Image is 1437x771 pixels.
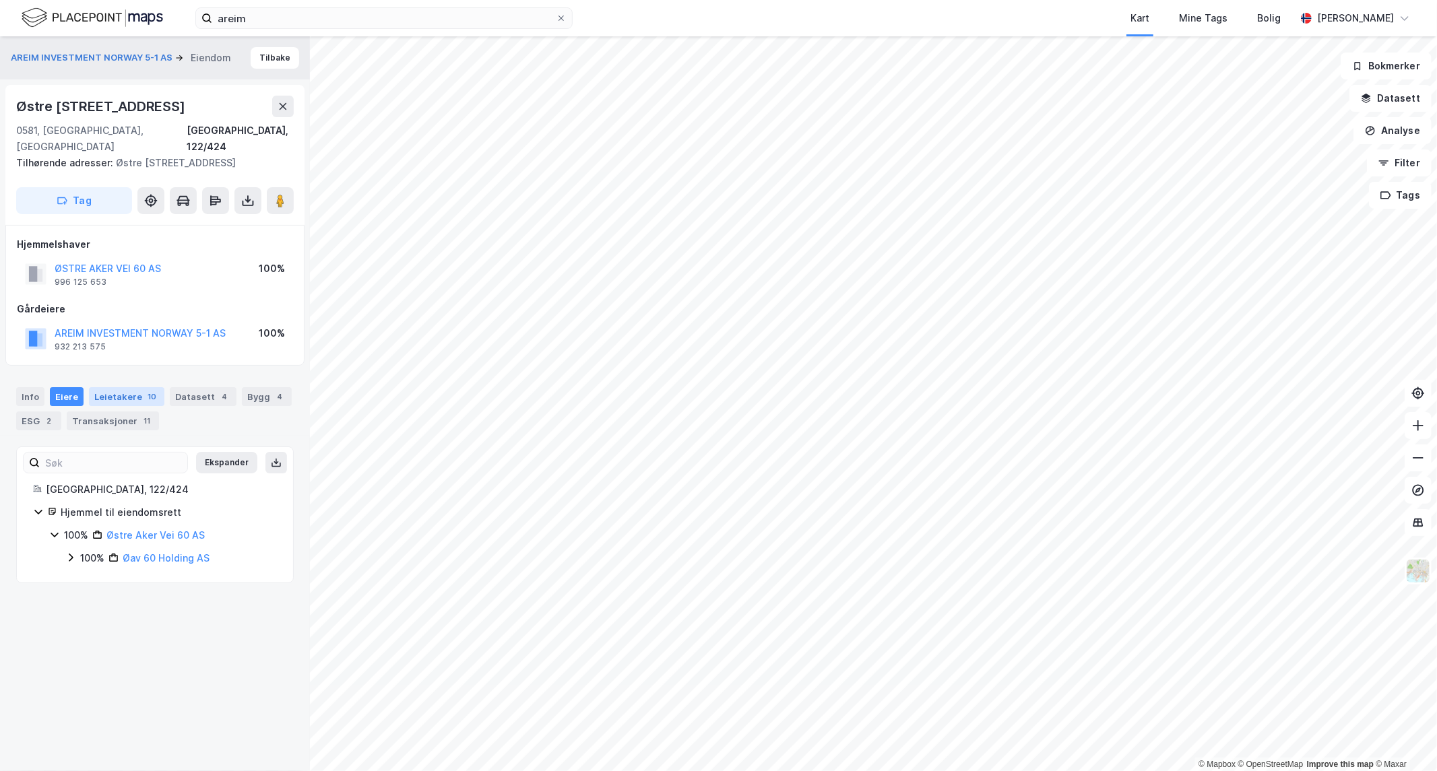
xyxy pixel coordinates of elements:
button: Analyse [1353,117,1432,144]
div: 11 [140,414,154,428]
div: Hjemmel til eiendomsrett [61,504,277,521]
div: Østre [STREET_ADDRESS] [16,96,188,117]
div: 2 [42,414,56,428]
button: Filter [1367,149,1432,176]
div: Eiere [50,387,84,406]
div: Kart [1130,10,1149,26]
a: Mapbox [1199,760,1236,769]
div: 100% [80,550,104,566]
div: [GEOGRAPHIC_DATA], 122/424 [187,123,294,155]
img: Z [1405,558,1431,584]
div: Datasett [170,387,236,406]
iframe: Chat Widget [1370,706,1437,771]
div: 4 [273,390,286,403]
a: Øav 60 Holding AS [123,552,210,564]
button: Tags [1369,182,1432,209]
div: ESG [16,411,61,430]
div: Transaksjoner [67,411,159,430]
div: Leietakere [89,387,164,406]
div: 100% [64,527,88,543]
div: Info [16,387,44,406]
div: Bygg [242,387,292,406]
button: Bokmerker [1341,53,1432,79]
div: 100% [259,325,285,341]
div: 100% [259,261,285,277]
a: Improve this map [1307,760,1374,769]
div: Bolig [1257,10,1281,26]
div: Kontrollprogram for chat [1370,706,1437,771]
div: Eiendom [191,50,231,66]
button: AREIM INVESTMENT NORWAY 5-1 AS [11,51,175,65]
img: logo.f888ab2527a4732fd821a326f86c7f29.svg [22,6,163,30]
span: Tilhørende adresser: [16,157,116,168]
div: 4 [218,390,231,403]
button: Ekspander [196,452,257,473]
button: Datasett [1349,85,1432,112]
div: 0581, [GEOGRAPHIC_DATA], [GEOGRAPHIC_DATA] [16,123,187,155]
a: OpenStreetMap [1238,760,1304,769]
input: Søk [40,452,187,473]
button: Tag [16,187,132,214]
div: [PERSON_NAME] [1317,10,1394,26]
div: Gårdeiere [17,301,293,317]
input: Søk på adresse, matrikkel, gårdeiere, leietakere eller personer [212,8,556,28]
div: Hjemmelshaver [17,236,293,253]
button: Tilbake [251,47,299,69]
div: [GEOGRAPHIC_DATA], 122/424 [46,481,277,498]
div: 932 213 575 [55,341,106,352]
div: 10 [145,390,159,403]
a: Østre Aker Vei 60 AS [106,529,205,541]
div: Østre [STREET_ADDRESS] [16,155,283,171]
div: Mine Tags [1179,10,1227,26]
div: 996 125 653 [55,277,106,288]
